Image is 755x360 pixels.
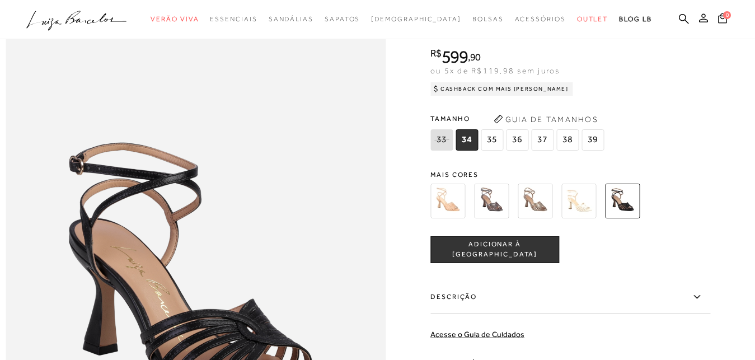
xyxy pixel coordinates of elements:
[371,9,461,30] a: noSubCategoriesText
[442,46,468,67] span: 599
[269,15,313,23] span: Sandálias
[506,129,528,151] span: 36
[430,171,710,178] span: Mais cores
[210,9,257,30] a: categoryNavScreenReaderText
[518,184,552,218] img: SANDÁLIA SALTO MÉDIO TIRAS DELINEADAS DOURADA
[468,52,481,62] i: ,
[210,15,257,23] span: Essenciais
[430,330,524,339] a: Acesse o Guia de Cuidados
[531,129,554,151] span: 37
[430,281,710,314] label: Descrição
[430,236,559,263] button: ADICIONAR À [GEOGRAPHIC_DATA]
[723,11,731,19] span: 0
[715,12,730,27] button: 0
[430,129,453,151] span: 33
[269,9,313,30] a: categoryNavScreenReaderText
[490,110,602,128] button: Guia de Tamanhos
[430,184,465,218] img: SANDÁLIA SALTO MÉDIO TIRAS DELINEADAS BLUSH
[515,15,566,23] span: Acessórios
[371,15,461,23] span: [DEMOGRAPHIC_DATA]
[619,9,651,30] a: BLOG LB
[430,48,442,58] i: R$
[151,9,199,30] a: categoryNavScreenReaderText
[325,9,360,30] a: categoryNavScreenReaderText
[561,184,596,218] img: SANDÁLIA SALTO MÉDIO TIRAS DELINEADAS OFF WHITE
[577,9,608,30] a: categoryNavScreenReaderText
[556,129,579,151] span: 38
[515,9,566,30] a: categoryNavScreenReaderText
[472,15,504,23] span: Bolsas
[582,129,604,151] span: 39
[430,110,607,127] span: Tamanho
[431,240,559,260] span: ADICIONAR À [GEOGRAPHIC_DATA]
[472,9,504,30] a: categoryNavScreenReaderText
[474,184,509,218] img: SANDÁLIA SALTO MÉDIO TIRAS DELINEADAS CHUMBO
[456,129,478,151] span: 34
[430,66,560,75] span: ou 5x de R$119,98 sem juros
[619,15,651,23] span: BLOG LB
[430,82,573,96] div: Cashback com Mais [PERSON_NAME]
[605,184,640,218] img: SANDÁLIA SALTO MÉDIO TIRAS DELINEADAS PRETA
[577,15,608,23] span: Outlet
[481,129,503,151] span: 35
[151,15,199,23] span: Verão Viva
[470,51,481,63] span: 90
[325,15,360,23] span: Sapatos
